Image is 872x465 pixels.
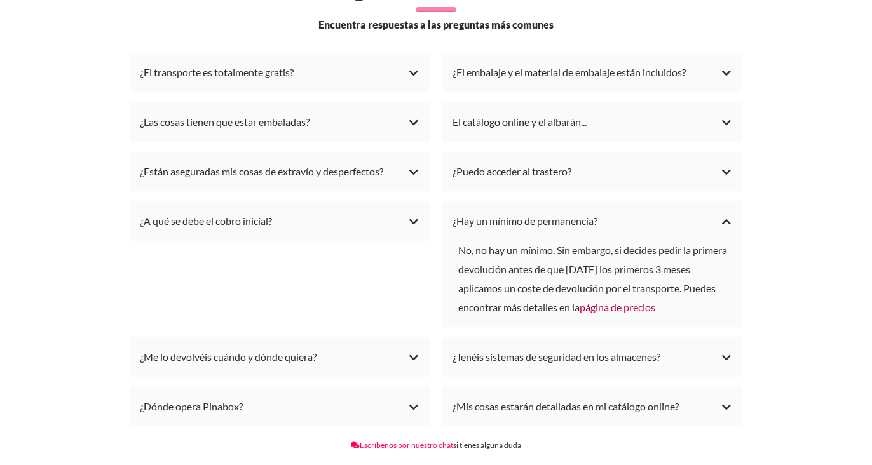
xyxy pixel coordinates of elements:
div: El catálogo online y el albarán... [453,112,732,131]
div: ¿Mis cosas estarán detalladas en mi catálogo online? [453,397,732,416]
div: ¿Me lo devolvéis cuándo y dónde quiera? [140,347,419,367]
div: ¿El embalaje y el material de embalaje están incluidos? [453,63,732,82]
div: Widget de chat [808,404,872,465]
div: No, no hay un mínimo. Sin embargo, si decides pedir la primera devolución antes de que [DATE] los... [453,241,732,317]
iframe: Chat Widget [808,404,872,465]
div: ¿Están aseguradas mis cosas de extravío y desperfectos? [140,162,419,181]
a: página de precios [580,301,655,313]
div: ¿Hay un mínimo de permanencia? [453,212,732,231]
div: ¿El transporte es totalmente gratis? [140,63,419,82]
span: Encuentra respuestas a las preguntas más comunes [318,17,554,32]
div: ¿A qué se debe el cobro inicial? [140,212,419,231]
a: Escríbenos por nuestro chat [351,440,453,450]
div: ¿Las cosas tienen que estar embaladas? [140,112,419,131]
div: ¿Tenéis sistemas de seguridad en los almacenes? [453,347,732,367]
div: ¿Puedo acceder al trastero? [453,162,732,181]
small: si tienes alguna duda [351,440,521,450]
div: ¿Dónde opera Pinabox? [140,397,419,416]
